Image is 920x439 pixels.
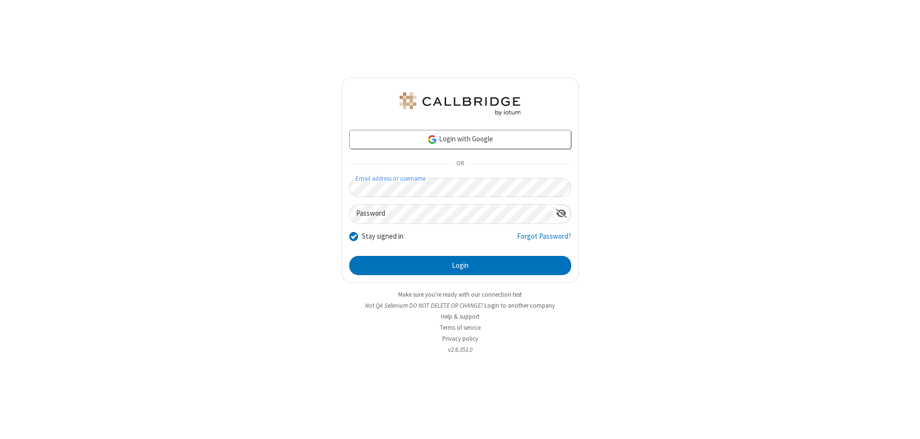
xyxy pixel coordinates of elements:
a: Privacy policy [442,335,478,343]
span: OR [452,157,468,171]
img: google-icon.png [427,134,437,145]
a: Help & support [441,312,480,321]
label: Stay signed in [362,231,403,242]
li: Not QA Selenium DO NOT DELETE OR CHANGE? [342,301,579,310]
a: Forgot Password? [517,231,571,249]
button: Login [349,256,571,275]
input: Password [350,205,552,223]
input: Email address or username [349,178,571,197]
a: Login with Google [349,130,571,149]
a: Make sure you're ready with our connection test [398,290,522,299]
li: v2.6.353.0 [342,345,579,354]
a: Terms of service [440,323,481,332]
button: Login to another company [484,301,555,310]
div: Show password [552,205,571,222]
img: QA Selenium DO NOT DELETE OR CHANGE [398,92,522,116]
